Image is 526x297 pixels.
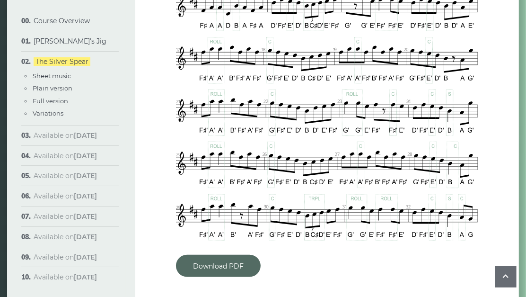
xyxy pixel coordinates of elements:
span: Available on [34,233,97,241]
a: Sheet music [33,72,71,80]
strong: [DATE] [74,171,97,180]
strong: [DATE] [74,152,97,160]
span: Available on [34,152,97,160]
a: Course Overview [34,17,90,25]
strong: [DATE] [74,253,97,261]
a: Variations [33,109,63,117]
strong: [DATE] [74,192,97,200]
span: Available on [34,273,97,281]
a: Download PDF [176,255,261,277]
strong: [DATE] [74,233,97,241]
strong: [DATE] [74,212,97,221]
span: Available on [34,131,97,140]
a: The Silver Spear [34,57,90,66]
strong: [DATE] [74,131,97,140]
span: Available on [34,192,97,200]
span: Available on [34,212,97,221]
a: [PERSON_NAME]’s Jig [34,37,106,45]
span: Available on [34,171,97,180]
a: Plain version [33,84,72,92]
strong: [DATE] [74,273,97,281]
span: Available on [34,253,97,261]
a: Full version [33,97,68,105]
